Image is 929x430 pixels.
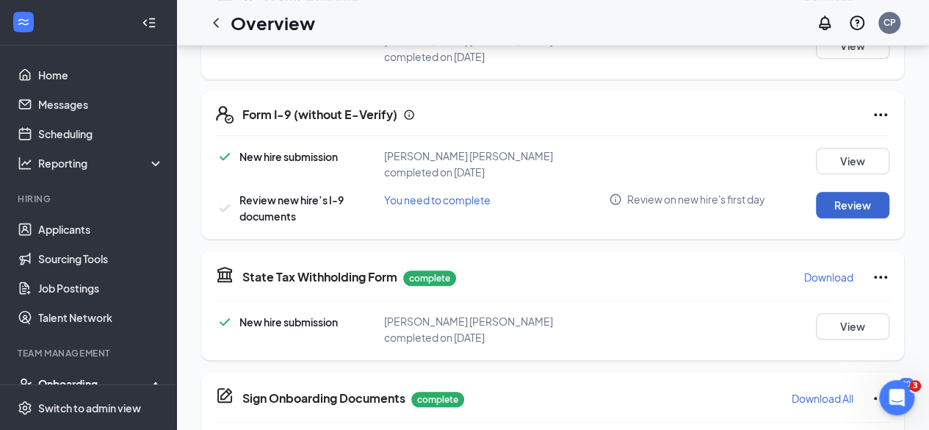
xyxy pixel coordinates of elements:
div: Hiring [18,193,161,205]
div: Team Management [18,347,161,359]
svg: Analysis [18,156,32,171]
button: View [816,313,889,340]
svg: Checkmark [216,148,234,165]
svg: Notifications [816,14,834,32]
span: Review on new hire's first day [627,192,765,207]
button: View [816,148,889,174]
a: Messages [38,90,164,119]
svg: TaxGovernmentIcon [216,265,234,283]
svg: Ellipses [872,106,889,123]
a: Job Postings [38,273,164,303]
a: Scheduling [38,119,164,148]
svg: UserCheck [18,376,32,391]
p: Download [804,270,853,284]
span: [PERSON_NAME] [PERSON_NAME] completed on [DATE] [384,149,553,179]
svg: Info [609,193,622,206]
p: Download All [792,391,853,406]
button: Download All [791,387,854,410]
div: Reporting [38,156,165,171]
svg: Settings [18,401,32,415]
iframe: Intercom live chat [879,380,914,415]
svg: Checkmark [216,313,234,331]
p: complete [411,392,464,407]
div: Switch to admin view [38,401,141,415]
h5: Sign Onboarding Documents [242,390,405,406]
button: Download [803,265,854,289]
span: New hire submission [239,150,338,163]
a: Talent Network [38,303,164,332]
span: New hire submission [239,315,338,329]
h1: Overview [231,10,315,35]
button: View [816,32,889,59]
svg: FormI9EVerifyIcon [216,106,234,123]
a: Home [38,60,164,90]
div: 20 [898,378,914,390]
h5: Form I-9 (without E-Verify) [242,107,397,123]
h5: State Tax Withholding Form [242,269,397,285]
svg: Info [403,109,415,121]
span: 3 [909,380,921,392]
svg: QuestionInfo [848,14,866,32]
span: You need to complete [384,193,491,207]
svg: Collapse [142,15,156,30]
svg: Checkmark [216,199,234,217]
svg: WorkstreamLogo [16,15,31,29]
span: [PERSON_NAME] [PERSON_NAME] completed on [DATE] [384,315,553,344]
svg: ChevronLeft [207,14,225,32]
span: Review new hire’s I-9 documents [239,193,344,223]
svg: CompanyDocumentIcon [216,387,234,404]
p: complete [403,270,456,286]
svg: Ellipses [872,268,889,286]
svg: Ellipses [872,390,889,407]
button: Review [816,192,889,218]
div: Onboarding [38,376,151,391]
a: Applicants [38,215,164,244]
div: CP [883,16,896,29]
a: Sourcing Tools [38,244,164,273]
